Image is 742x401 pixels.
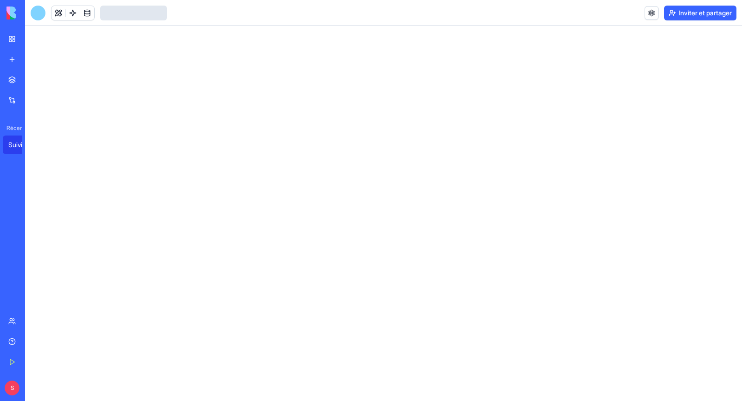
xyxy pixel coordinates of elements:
font: S [11,384,14,391]
font: Suivi Interventions Artisans [8,141,87,149]
font: Inviter et partager [679,9,732,17]
img: logo [6,6,64,19]
font: Récent [6,124,25,131]
a: Suivi Interventions Artisans [3,136,40,154]
button: Inviter et partager [664,6,736,20]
